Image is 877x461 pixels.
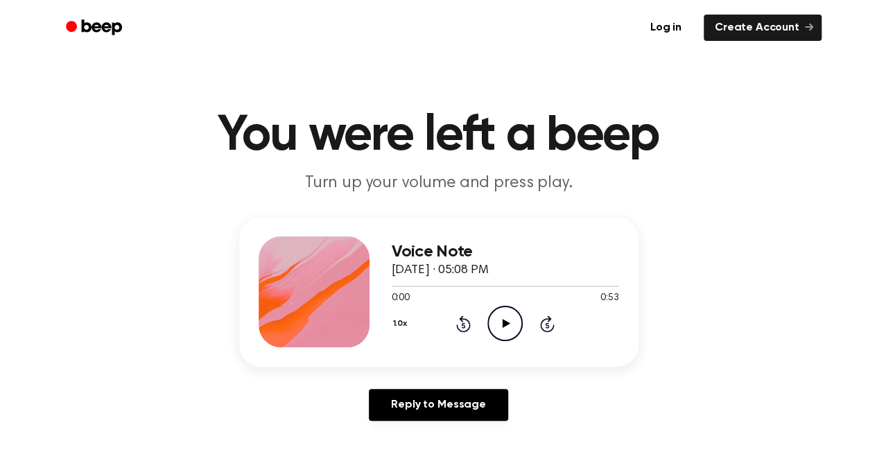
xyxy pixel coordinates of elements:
[56,15,134,42] a: Beep
[392,243,619,261] h3: Voice Note
[84,111,794,161] h1: You were left a beep
[600,291,618,306] span: 0:53
[704,15,822,41] a: Create Account
[392,312,413,336] button: 1.0x
[392,291,410,306] span: 0:00
[173,172,705,195] p: Turn up your volume and press play.
[369,389,507,421] a: Reply to Message
[392,264,489,277] span: [DATE] · 05:08 PM
[636,12,695,44] a: Log in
